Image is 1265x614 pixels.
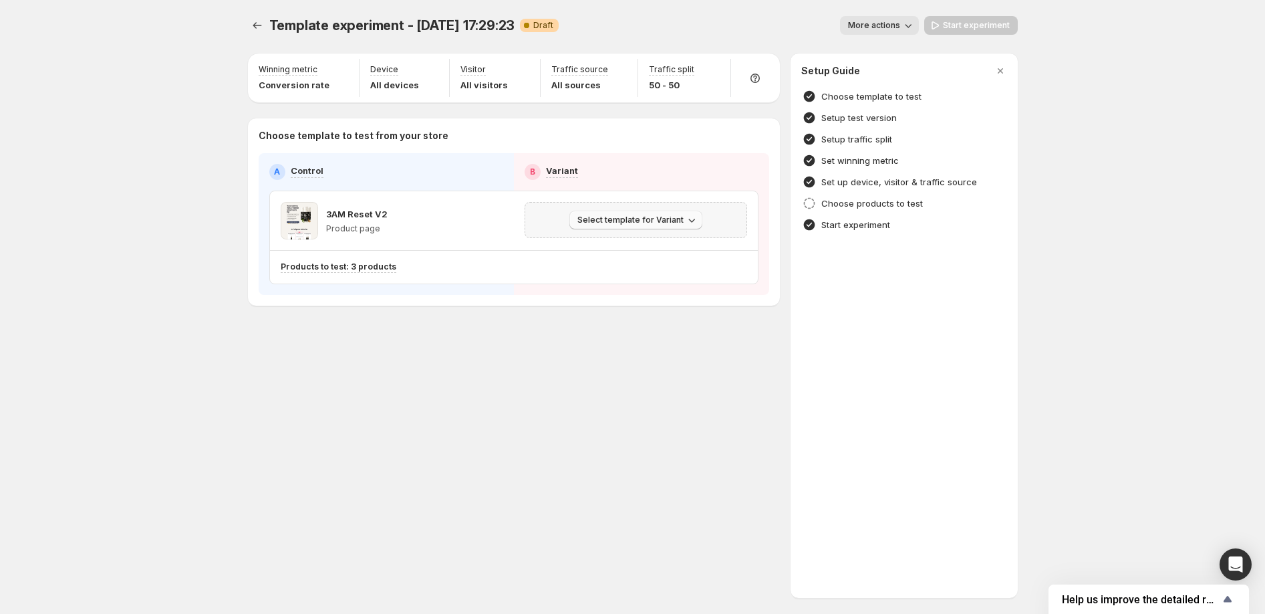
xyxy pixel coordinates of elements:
[577,215,684,225] span: Select template for Variant
[326,207,388,221] p: 3AM Reset V2
[821,218,890,231] h4: Start experiment
[801,64,860,78] h3: Setup Guide
[259,129,769,142] p: Choose template to test from your store
[370,64,398,75] p: Device
[649,64,694,75] p: Traffic split
[281,262,396,272] p: Products to test: 3 products
[821,197,923,210] h4: Choose products to test
[821,154,899,167] h4: Set winning metric
[530,167,535,177] h2: B
[248,16,267,35] button: Experiments
[1220,548,1252,581] div: Open Intercom Messenger
[259,64,317,75] p: Winning metric
[1062,591,1236,607] button: Show survey - Help us improve the detailed report for A/B campaigns
[821,132,892,146] h4: Setup traffic split
[848,20,900,31] span: More actions
[259,78,329,92] p: Conversion rate
[546,164,578,177] p: Variant
[291,164,323,177] p: Control
[551,64,608,75] p: Traffic source
[649,78,694,92] p: 50 - 50
[269,17,515,33] span: Template experiment - [DATE] 17:29:23
[569,211,702,229] button: Select template for Variant
[533,20,553,31] span: Draft
[281,202,318,239] img: 3AM Reset V2
[821,175,977,189] h4: Set up device, visitor & traffic source
[326,223,388,234] p: Product page
[274,167,280,177] h2: A
[370,78,419,92] p: All devices
[821,90,922,103] h4: Choose template to test
[840,16,919,35] button: More actions
[821,111,897,124] h4: Setup test version
[460,64,486,75] p: Visitor
[1062,593,1220,606] span: Help us improve the detailed report for A/B campaigns
[551,78,608,92] p: All sources
[460,78,508,92] p: All visitors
